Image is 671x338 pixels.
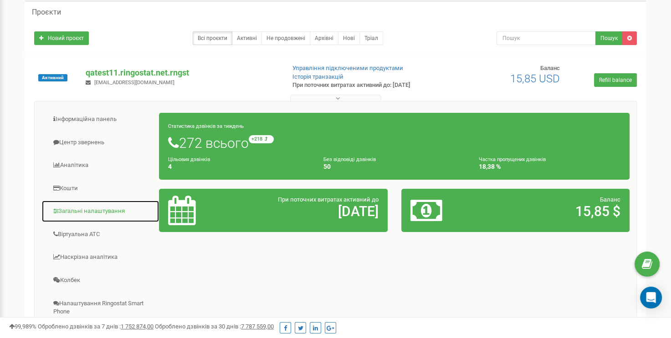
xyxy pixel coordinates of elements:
[155,323,274,330] span: Оброблено дзвінків за 30 днів :
[41,269,159,292] a: Колбек
[278,196,379,203] span: При поточних витратах активний до
[41,177,159,200] a: Кошти
[540,65,560,71] span: Баланс
[292,81,433,90] p: При поточних витратах активний до: [DATE]
[595,31,623,45] button: Пошук
[594,73,637,87] a: Refill balance
[323,156,376,162] small: Без відповіді дзвінків
[168,156,210,162] small: Цільових дзвінків
[292,65,403,71] a: Управління підключеними продуктами
[479,163,620,170] h4: 18,38 %
[232,31,262,45] a: Активні
[241,323,274,330] u: 7 787 559,00
[41,108,159,131] a: Інформаційна панель
[94,80,174,86] span: [EMAIL_ADDRESS][DOMAIN_NAME]
[86,67,277,79] p: qatest11.ringostat.net.rngst
[243,204,379,219] h2: [DATE]
[41,223,159,246] a: Віртуальна АТС
[41,154,159,177] a: Аналiтика
[168,163,310,170] h4: 4
[497,31,596,45] input: Пошук
[168,123,244,129] small: Статистика дзвінків за тиждень
[41,131,159,154] a: Центр звернень
[600,196,620,203] span: Баланс
[32,8,61,16] h5: Проєкти
[640,287,662,308] div: Open Intercom Messenger
[292,73,343,80] a: Історія транзакцій
[249,135,274,143] small: +218
[338,31,360,45] a: Нові
[34,31,89,45] a: Новий проєкт
[479,156,546,162] small: Частка пропущених дзвінків
[41,200,159,222] a: Загальні налаштування
[510,72,560,85] span: 15,85 USD
[261,31,310,45] a: Не продовжені
[485,204,620,219] h2: 15,85 $
[41,293,159,323] a: Налаштування Ringostat Smart Phone
[193,31,232,45] a: Всі проєкти
[310,31,338,45] a: Архівні
[38,323,154,330] span: Оброблено дзвінків за 7 днів :
[359,31,383,45] a: Тріал
[9,323,36,330] span: 99,989%
[121,323,154,330] u: 1 752 874,00
[168,135,620,151] h1: 272 всього
[41,246,159,268] a: Наскрізна аналітика
[323,163,465,170] h4: 50
[38,74,67,81] span: Активний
